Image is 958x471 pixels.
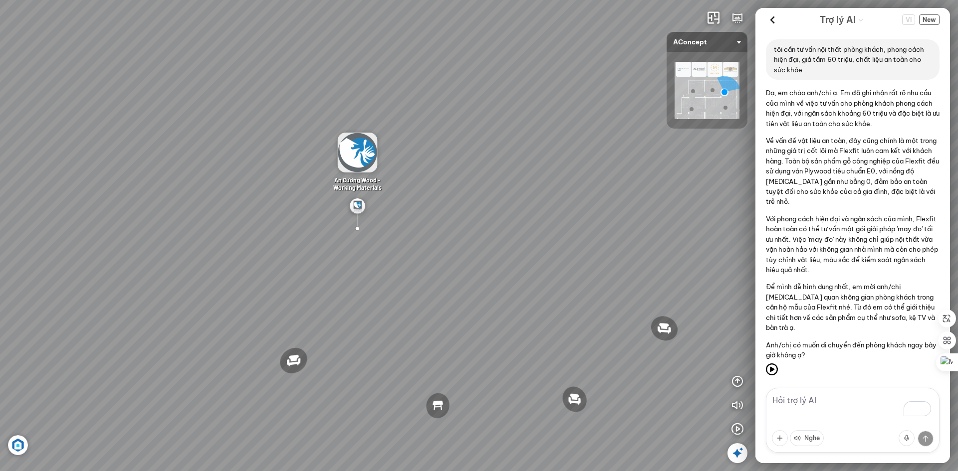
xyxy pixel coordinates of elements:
p: Anh/chị có muốn di chuyển đến phòng khách ngay bây giờ không ạ? [766,340,940,360]
div: AI Guide options [820,12,864,27]
p: Về vấn đề vật liệu an toàn, đây cũng chính là một trong những giá trị cốt lõi mà Flexfit luôn cam... [766,136,940,207]
span: New [919,14,940,25]
span: Trợ lý AI [820,13,856,27]
span: An Cường Wood - Working Materials [333,176,382,191]
img: AConcept_CTMHTJT2R6E4.png [675,62,739,119]
span: VI [902,14,915,25]
button: Change language [902,14,915,25]
p: Để mình dễ hình dung nhất, em mời anh/chị [MEDICAL_DATA] quan không gian phòng khách trong căn hộ... [766,282,940,332]
button: New Chat [919,14,940,25]
img: logo_An_Cuong_p_D4EHE666TACD_thumbnail.png [337,133,377,172]
img: Group_271_UEWYKENUG3M6.png [349,198,365,214]
button: Nghe [790,430,824,446]
textarea: To enrich screen reader interactions, please activate Accessibility in Grammarly extension settings [766,388,940,453]
p: Dạ, em chào anh/chị ạ. Em đã ghi nhận rất rõ nhu cầu của mình về việc tư vấn cho phòng khách phon... [766,88,940,129]
p: tôi cần tư vấn nội thất phòng khách, phong cách hiện đại, giá tầm 60 triệu, chất liệu an toàn cho... [774,44,932,75]
p: Với phong cách hiện đại và ngân sách của mình, Flexfit hoàn toàn có thể tư vấn một gói giải pháp ... [766,214,940,275]
span: AConcept [673,32,741,52]
img: Artboard_6_4x_1_F4RHW9YJWHU.jpg [8,435,28,455]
